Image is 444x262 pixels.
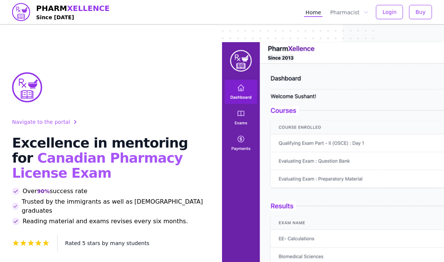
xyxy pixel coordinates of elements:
button: Pharmacist [328,7,370,17]
span: Excellence in mentoring for [12,135,188,166]
span: Buy [415,8,426,16]
span: 90% [37,187,50,195]
span: Login [382,8,397,16]
span: XELLENCE [67,4,109,13]
span: Trusted by the immigrants as well as [DEMOGRAPHIC_DATA] graduates [22,197,204,215]
span: Over success rate [23,187,87,196]
img: PharmXellence logo [12,3,30,21]
span: Canadian Pharmacy License Exam [12,150,183,181]
button: Login [376,5,403,19]
h4: Since [DATE] [36,14,110,21]
img: PharmXellence Logo [12,72,42,102]
button: Buy [409,5,432,19]
a: Home [304,7,322,17]
span: Rated 5 stars by many students [65,240,149,246]
span: Navigate to the portal [12,118,70,126]
span: Reading material and exams revises every six months. [23,217,188,226]
span: PHARM [36,3,110,14]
